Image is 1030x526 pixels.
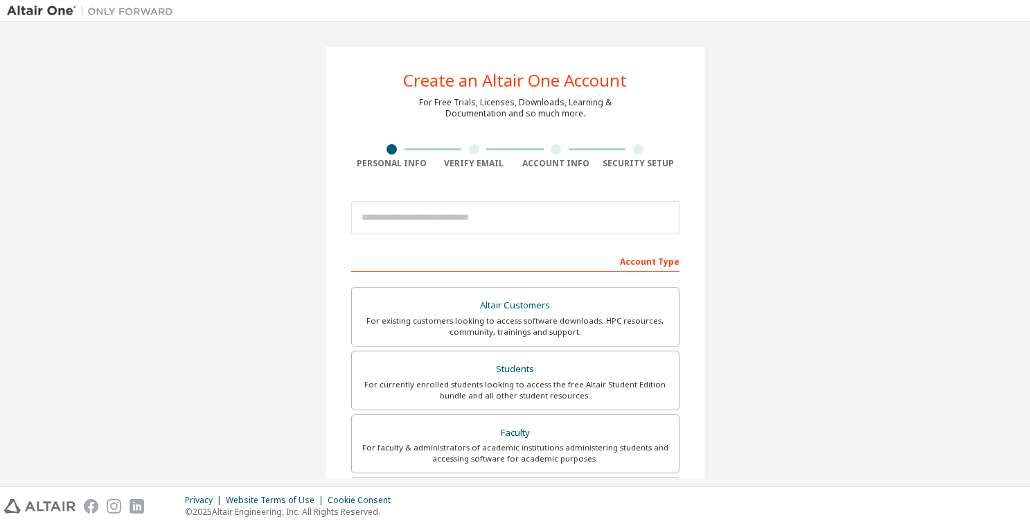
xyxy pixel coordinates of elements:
div: Faculty [360,423,671,443]
p: © 2025 Altair Engineering, Inc. All Rights Reserved. [185,506,399,518]
div: Students [360,360,671,379]
div: Cookie Consent [328,495,399,506]
img: altair_logo.svg [4,499,76,514]
img: linkedin.svg [130,499,144,514]
div: Privacy [185,495,226,506]
div: Website Terms of Use [226,495,328,506]
div: Create an Altair One Account [403,72,627,89]
div: For Free Trials, Licenses, Downloads, Learning & Documentation and so much more. [419,97,612,119]
div: Verify Email [433,158,515,169]
img: Altair One [7,4,180,18]
div: Security Setup [597,158,680,169]
img: facebook.svg [84,499,98,514]
div: Personal Info [351,158,434,169]
div: For existing customers looking to access software downloads, HPC resources, community, trainings ... [360,315,671,337]
div: Account Type [351,249,680,272]
img: instagram.svg [107,499,121,514]
div: Account Info [515,158,598,169]
div: For faculty & administrators of academic institutions administering students and accessing softwa... [360,442,671,464]
div: For currently enrolled students looking to access the free Altair Student Edition bundle and all ... [360,379,671,401]
div: Altair Customers [360,296,671,315]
